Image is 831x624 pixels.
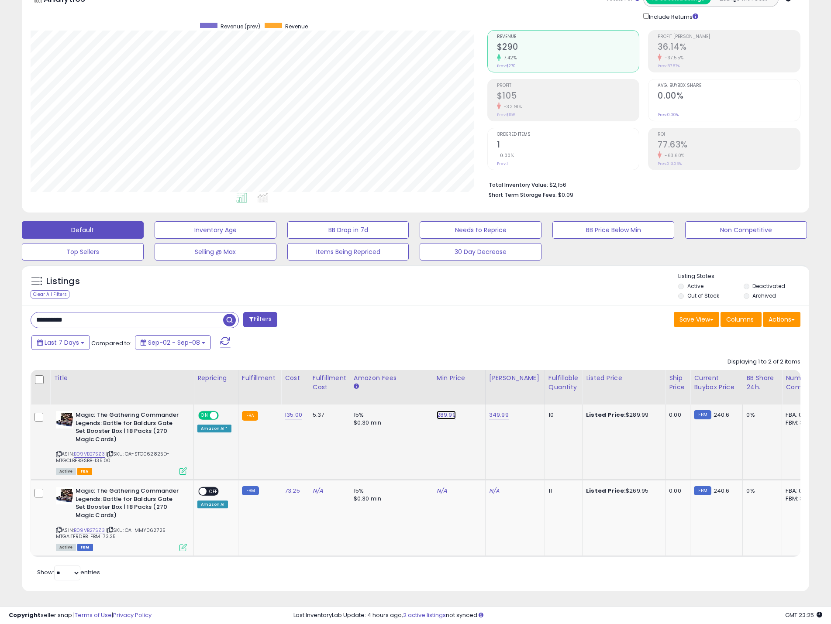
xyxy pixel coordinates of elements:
[685,221,807,239] button: Non Competitive
[726,315,754,324] span: Columns
[489,411,509,419] a: 349.99
[669,487,683,495] div: 0.00
[75,611,112,619] a: Terms of Use
[9,611,41,619] strong: Copyright
[197,374,234,383] div: Repricing
[694,486,711,495] small: FBM
[287,221,409,239] button: BB Drop in 7d
[674,312,719,327] button: Save View
[721,312,762,327] button: Columns
[76,411,182,446] b: Magic: The Gathering Commander Legends: Battle for Baldurs Gate Set Booster Box | 18 Packs (270 M...
[91,339,131,347] span: Compared to:
[437,374,482,383] div: Min Price
[285,374,305,383] div: Cost
[714,487,730,495] span: 240.6
[31,290,69,298] div: Clear All Filters
[694,410,711,419] small: FBM
[420,243,541,261] button: 30 Day Decrease
[586,487,626,495] b: Listed Price:
[497,132,639,137] span: Ordered Items
[354,411,426,419] div: 15%
[637,11,709,21] div: Include Returns
[437,411,456,419] a: 289.99
[497,42,639,54] h2: $290
[489,191,557,199] b: Short Term Storage Fees:
[221,23,260,30] span: Revenue (prev)
[313,374,346,392] div: Fulfillment Cost
[56,411,187,474] div: ASIN:
[199,412,210,419] span: ON
[56,487,187,550] div: ASIN:
[658,34,800,39] span: Profit [PERSON_NAME]
[242,411,258,421] small: FBA
[76,487,182,521] b: Magic: The Gathering Commander Legends: Battle for Baldurs Gate Set Booster Box | 18 Packs (270 M...
[313,487,323,495] a: N/A
[786,487,814,495] div: FBA: 0
[746,411,775,419] div: 0%
[752,292,776,299] label: Archived
[293,611,822,620] div: Last InventoryLab Update: 4 hours ago, not synced.
[56,544,76,551] span: All listings currently available for purchase on Amazon
[437,487,447,495] a: N/A
[746,374,778,392] div: BB Share 24h.
[786,495,814,503] div: FBM: 3
[197,501,228,508] div: Amazon AI
[786,419,814,427] div: FBM: 3
[56,527,168,540] span: | SKU: OA-MMY062725-MTGAITFRDBB-FBM-73.25
[354,383,359,391] small: Amazon Fees.
[74,527,105,534] a: B09VB27SZ3
[242,486,259,495] small: FBM
[77,468,92,475] span: FBA
[548,411,576,419] div: 10
[420,221,541,239] button: Needs to Reprice
[497,140,639,151] h2: 1
[662,152,685,159] small: -63.60%
[217,412,231,419] span: OFF
[31,335,90,350] button: Last 7 Days
[552,221,674,239] button: BB Price Below Min
[501,103,522,110] small: -32.91%
[694,374,739,392] div: Current Buybox Price
[548,487,576,495] div: 11
[678,272,809,281] p: Listing States:
[586,411,626,419] b: Listed Price:
[287,243,409,261] button: Items Being Repriced
[658,140,800,151] h2: 77.63%
[56,411,73,429] img: 518mlhv0TTL._SL40_.jpg
[752,282,785,290] label: Deactivated
[497,112,515,117] small: Prev: $156
[497,34,639,39] span: Revenue
[658,63,680,69] small: Prev: 57.87%
[285,23,308,30] span: Revenue
[658,91,800,103] h2: 0.00%
[586,487,659,495] div: $269.95
[497,152,514,159] small: 0.00%
[586,411,659,419] div: $289.99
[497,91,639,103] h2: $105
[658,83,800,88] span: Avg. Buybox Share
[497,83,639,88] span: Profit
[489,374,541,383] div: [PERSON_NAME]
[313,411,343,419] div: 5.37
[135,335,211,350] button: Sep-02 - Sep-08
[155,243,276,261] button: Selling @ Max
[22,243,144,261] button: Top Sellers
[285,487,300,495] a: 73.25
[197,425,231,432] div: Amazon AI *
[763,312,800,327] button: Actions
[785,611,822,619] span: 2025-09-16 23:25 GMT
[497,161,508,166] small: Prev: 1
[403,611,446,619] a: 2 active listings
[285,411,302,419] a: 135.00
[354,495,426,503] div: $0.30 min
[45,338,79,347] span: Last 7 Days
[786,374,817,392] div: Num of Comp.
[669,411,683,419] div: 0.00
[658,132,800,137] span: ROI
[46,275,80,288] h5: Listings
[714,411,730,419] span: 240.6
[558,191,573,199] span: $0.09
[9,611,152,620] div: seller snap | |
[148,338,200,347] span: Sep-02 - Sep-08
[687,292,719,299] label: Out of Stock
